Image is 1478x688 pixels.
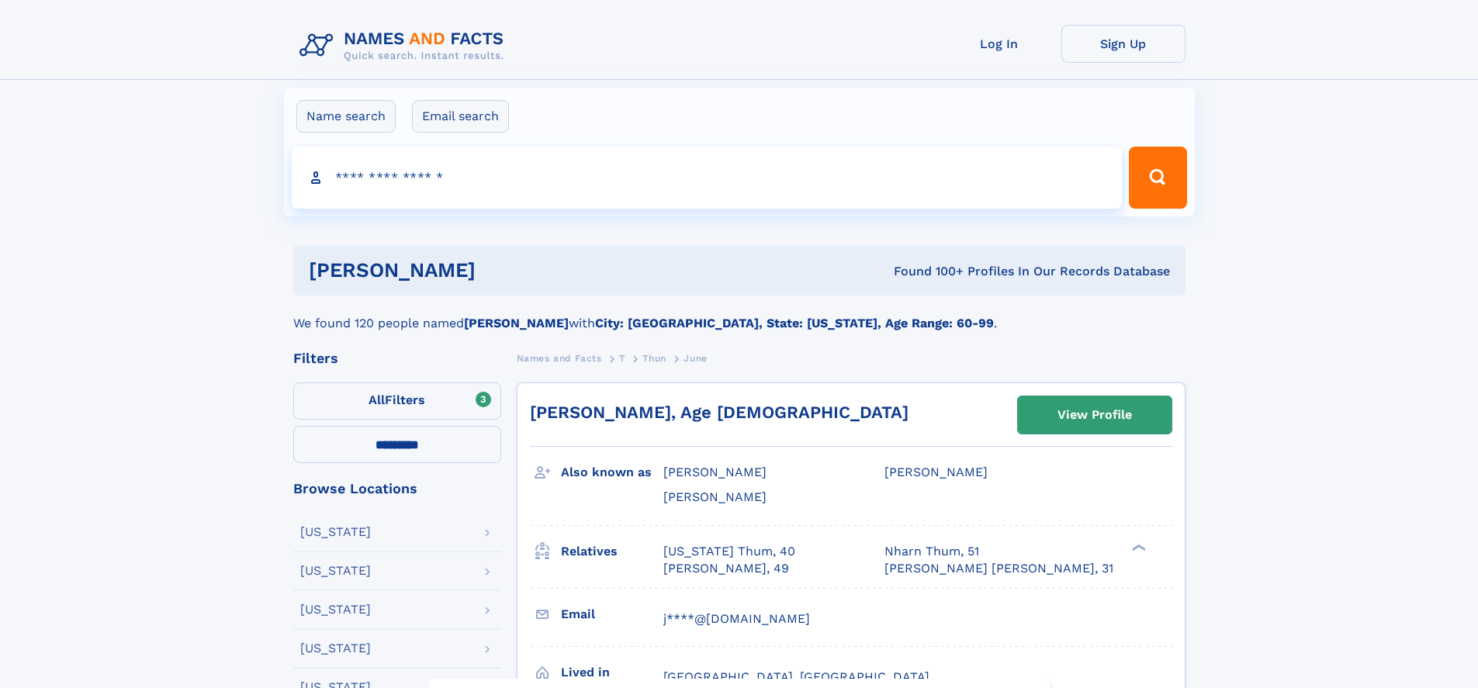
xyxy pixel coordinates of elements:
[300,642,371,655] div: [US_STATE]
[642,353,666,364] span: Thun
[884,465,988,479] span: [PERSON_NAME]
[663,465,767,479] span: [PERSON_NAME]
[663,560,789,577] a: [PERSON_NAME], 49
[619,348,625,368] a: T
[561,601,663,627] h3: Email
[619,353,625,364] span: T
[464,316,569,330] b: [PERSON_NAME]
[293,382,501,420] label: Filters
[595,316,994,330] b: City: [GEOGRAPHIC_DATA], State: [US_STATE], Age Range: 60-99
[561,459,663,486] h3: Also known as
[293,351,501,365] div: Filters
[530,403,909,422] a: [PERSON_NAME], Age [DEMOGRAPHIC_DATA]
[684,263,1170,280] div: Found 100+ Profiles In Our Records Database
[561,538,663,565] h3: Relatives
[884,543,979,560] a: Nharn Thum, 51
[684,353,707,364] span: June
[300,565,371,577] div: [US_STATE]
[300,603,371,616] div: [US_STATE]
[309,261,685,280] h1: [PERSON_NAME]
[293,25,517,67] img: Logo Names and Facts
[412,100,509,133] label: Email search
[663,489,767,504] span: [PERSON_NAME]
[1057,397,1132,433] div: View Profile
[369,392,385,407] span: All
[293,482,501,496] div: Browse Locations
[663,669,929,684] span: [GEOGRAPHIC_DATA], [GEOGRAPHIC_DATA]
[300,526,371,538] div: [US_STATE]
[1018,396,1172,434] a: View Profile
[642,348,666,368] a: Thun
[1129,147,1186,209] button: Search Button
[561,659,663,686] h3: Lived in
[1128,542,1147,552] div: ❯
[517,348,602,368] a: Names and Facts
[884,560,1113,577] a: [PERSON_NAME] [PERSON_NAME], 31
[663,543,795,560] a: [US_STATE] Thum, 40
[1061,25,1186,63] a: Sign Up
[293,296,1186,333] div: We found 120 people named with .
[296,100,396,133] label: Name search
[937,25,1061,63] a: Log In
[292,147,1123,209] input: search input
